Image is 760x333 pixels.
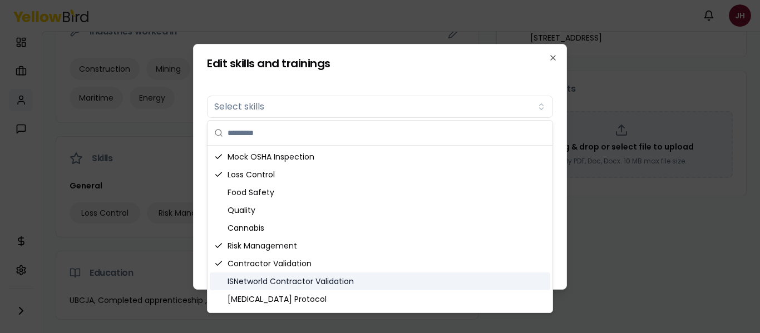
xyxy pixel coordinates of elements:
[210,308,550,326] div: Industrial Hygiene
[210,183,550,201] div: Food Safety
[210,255,550,272] div: Contractor Validation
[210,219,550,237] div: Cannabis
[210,148,550,166] div: Mock OSHA Inspection
[208,146,552,312] div: Suggestions
[210,290,550,308] div: [MEDICAL_DATA] Protocol
[210,237,550,255] div: Risk Management
[210,201,550,219] div: Quality
[207,96,553,118] button: Select skills
[210,166,550,183] div: Loss Control
[210,272,550,290] div: ISNetworld Contractor Validation
[207,58,553,69] h2: Edit skills and trainings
